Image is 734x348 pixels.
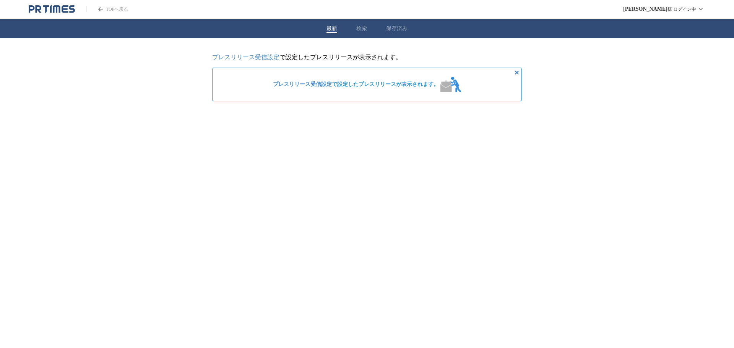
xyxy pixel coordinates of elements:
[512,68,521,77] button: 非表示にする
[86,6,128,13] a: PR TIMESのトップページはこちら
[212,54,279,60] a: プレスリリース受信設定
[273,81,332,87] a: プレスリリース受信設定
[386,25,408,32] button: 保存済み
[273,81,439,88] span: で設定したプレスリリースが表示されます。
[326,25,337,32] button: 最新
[356,25,367,32] button: 検索
[212,53,522,62] p: で設定したプレスリリースが表示されます。
[29,5,75,14] a: PR TIMESのトップページはこちら
[623,6,667,12] span: [PERSON_NAME]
